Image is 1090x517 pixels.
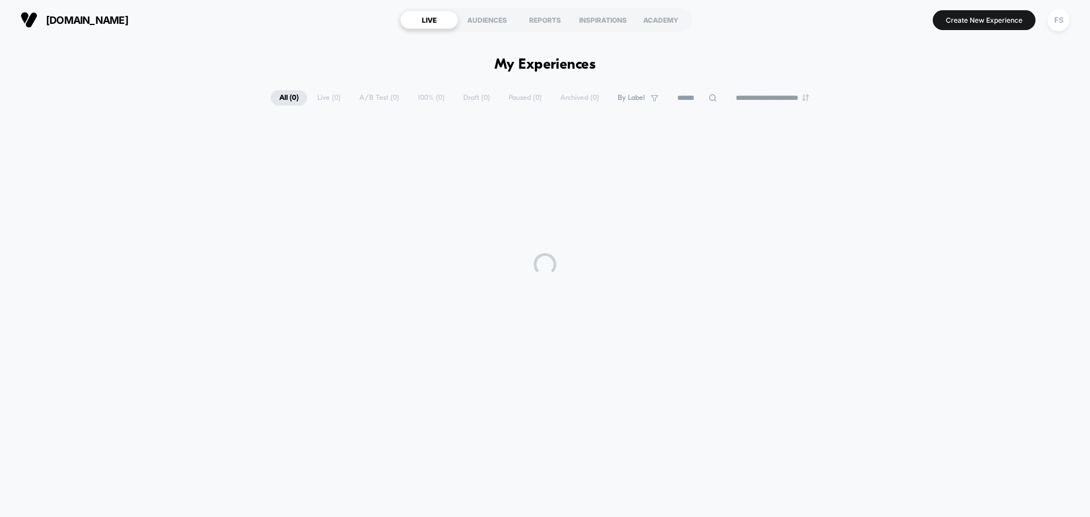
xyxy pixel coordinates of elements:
div: REPORTS [516,11,574,29]
div: AUDIENCES [458,11,516,29]
span: [DOMAIN_NAME] [46,14,128,26]
div: LIVE [400,11,458,29]
img: Visually logo [20,11,37,28]
span: By Label [618,94,645,102]
button: Create New Experience [933,10,1035,30]
h1: My Experiences [494,57,596,73]
img: end [802,94,809,101]
span: All ( 0 ) [271,90,307,106]
div: INSPIRATIONS [574,11,632,29]
button: FS [1044,9,1073,32]
div: ACADEMY [632,11,690,29]
button: [DOMAIN_NAME] [17,11,132,29]
div: FS [1047,9,1070,31]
